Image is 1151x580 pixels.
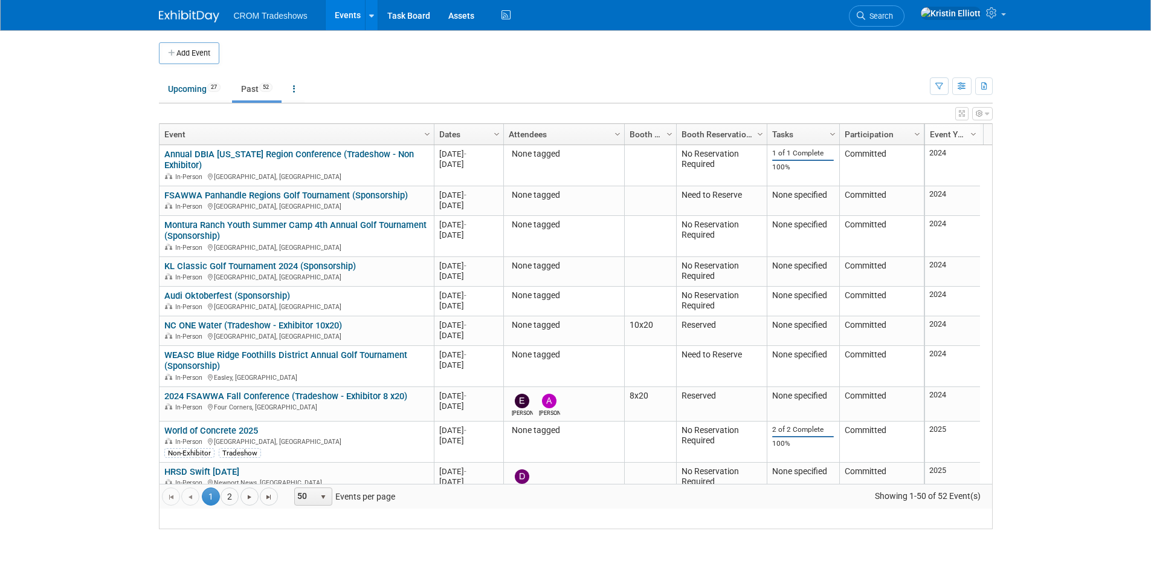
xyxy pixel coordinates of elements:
img: In-Person Event [165,273,172,279]
a: Column Settings [490,124,503,142]
div: None tagged [509,190,619,201]
span: Go to the last page [264,492,274,502]
div: [DATE] [439,159,498,169]
div: None specified [772,190,834,201]
div: Non-Exhibitor [164,448,214,458]
span: In-Person [175,244,206,252]
img: In-Person Event [165,479,172,485]
div: [GEOGRAPHIC_DATA], [GEOGRAPHIC_DATA] [164,272,428,282]
a: Column Settings [911,124,924,142]
a: Go to the last page [260,487,278,506]
a: FSAWWA Panhandle Regions Golf Tournament (Sponsorship) [164,190,408,201]
span: - [464,321,466,330]
a: Search [849,5,904,27]
div: [DATE] [439,466,498,477]
div: [DATE] [439,425,498,435]
span: In-Person [175,403,206,411]
span: Go to the next page [245,492,254,502]
div: None tagged [509,425,619,436]
div: [DATE] [439,271,498,281]
a: Upcoming27 [159,77,230,100]
img: In-Person Event [165,173,172,179]
div: None specified [772,220,834,230]
a: HRSD Swift [DATE] [164,466,239,477]
a: Column Settings [826,124,839,142]
td: No Reservation Required [676,216,767,257]
span: Go to the previous page [185,492,195,502]
span: Showing 1-50 of 52 Event(s) [863,487,991,504]
span: - [464,350,466,359]
td: No Reservation Required [676,257,767,287]
td: Committed [839,186,924,216]
span: - [464,191,466,200]
div: Four Corners, [GEOGRAPHIC_DATA] [164,402,428,412]
a: Column Settings [663,124,676,142]
span: Events per page [279,487,407,506]
div: Emily Williams [512,408,533,417]
div: [GEOGRAPHIC_DATA], [GEOGRAPHIC_DATA] [164,331,428,341]
div: [DATE] [439,261,498,271]
td: Need to Reserve [676,346,767,387]
td: 2024 [925,216,980,257]
div: None tagged [509,350,619,360]
span: - [464,220,466,229]
img: In-Person Event [165,303,172,309]
a: Attendees [509,124,616,145]
a: Go to the previous page [181,487,199,506]
span: In-Person [175,479,206,487]
img: In-Person Event [165,403,172,409]
td: 2024 [925,287,980,316]
span: CROM Tradeshows [234,11,308,21]
td: 2024 [925,387,980,422]
span: 52 [259,83,272,92]
div: None tagged [509,320,619,331]
a: Column Settings [967,124,980,142]
div: 1 of 1 Complete [772,149,834,158]
div: [DATE] [439,200,498,210]
span: Search [865,11,893,21]
a: Annual DBIA [US_STATE] Region Conference (Tradeshow - Non Exhibitor) [164,149,414,171]
td: Committed [839,422,924,463]
td: Reserved [676,316,767,346]
span: Column Settings [422,129,432,139]
a: NC ONE Water (Tradeshow - Exhibitor 10x20) [164,320,342,331]
span: Column Settings [969,129,978,139]
span: In-Person [175,173,206,181]
div: [DATE] [439,477,498,487]
a: Past52 [232,77,282,100]
a: Montura Ranch Youth Summer Camp 4th Annual Golf Tournament (Sponsorship) [164,220,427,242]
div: None specified [772,261,834,272]
a: Column Settings [753,124,767,142]
div: 100% [772,439,834,448]
div: [DATE] [439,230,498,240]
td: Committed [839,463,924,504]
a: Go to the next page [240,487,259,506]
td: 2024 [925,316,980,346]
a: Audi Oktoberfest (Sponsorship) [164,290,290,301]
span: select [318,492,328,502]
div: [DATE] [439,149,498,159]
div: None specified [772,466,834,477]
div: None specified [772,391,834,402]
img: Emily Williams [515,394,529,408]
td: Committed [839,257,924,287]
div: None tagged [509,149,619,160]
div: Newport News, [GEOGRAPHIC_DATA] [164,477,428,487]
div: 2 of 2 Complete [772,425,834,434]
div: [DATE] [439,301,498,311]
span: Column Settings [828,129,837,139]
div: None tagged [509,220,619,230]
span: - [464,291,466,300]
img: Kristin Elliott [920,7,981,20]
div: [DATE] [439,190,498,200]
span: In-Person [175,303,206,311]
div: [DATE] [439,391,498,401]
img: In-Person Event [165,244,172,250]
img: ExhibitDay [159,10,219,22]
td: No Reservation Required [676,287,767,316]
a: Booth Reservation Status [682,124,759,145]
td: Committed [839,346,924,387]
div: None tagged [509,290,619,301]
a: 2 [221,487,239,506]
a: Tasks [772,124,831,145]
